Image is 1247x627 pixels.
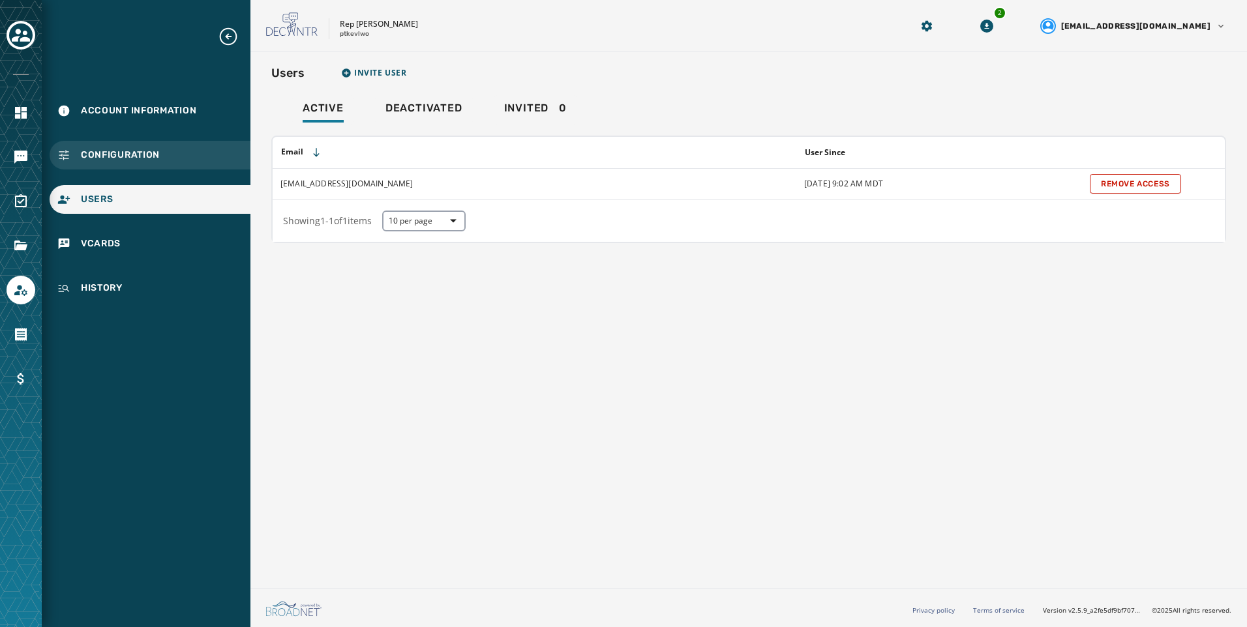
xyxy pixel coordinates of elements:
[800,142,850,163] button: Sort by [object Object]
[81,149,160,162] span: Configuration
[1061,21,1210,31] span: [EMAIL_ADDRESS][DOMAIN_NAME]
[50,96,250,125] a: Navigate to Account Information
[50,141,250,169] a: Navigate to Configuration
[340,19,418,29] p: Rep [PERSON_NAME]
[7,364,35,393] a: Navigate to Billing
[375,95,473,125] a: Deactivated
[336,63,412,83] button: Invite User
[276,141,327,163] button: Sort by [object Object]
[912,605,955,615] a: Privacy policy
[7,231,35,260] a: Navigate to Files
[973,605,1025,615] a: Terms of service
[915,14,939,38] button: Manage global settings
[7,276,35,304] a: Navigate to Account
[1068,605,1141,615] span: v2.5.9_a2fe5df9bf7071e1522954d516a80c78c649093f
[340,29,369,39] p: ptkevlwo
[1090,174,1181,194] button: Remove Access
[81,282,123,295] span: History
[494,95,577,125] a: Invited0
[7,98,35,127] a: Navigate to Home
[975,14,999,38] button: Download Menu
[354,68,407,78] span: Invite User
[1035,13,1231,39] button: User settings
[7,21,35,50] button: Toggle account select drawer
[389,216,459,226] span: 10 per page
[7,187,35,216] a: Navigate to Surveys
[504,102,567,123] div: 0
[382,211,466,231] button: 10 per page
[385,102,462,115] span: Deactivated
[50,185,250,214] a: Navigate to Users
[81,104,196,117] span: Account Information
[50,274,250,302] a: Navigate to History
[283,214,372,227] span: Showing 1 - 1 of 1 items
[81,193,113,206] span: Users
[1152,605,1231,615] span: © 2025 All rights reserved.
[50,229,250,258] a: Navigate to vCards
[81,237,121,250] span: vCards
[303,102,344,115] span: Active
[7,320,35,349] a: Navigate to Orders
[292,95,354,125] a: Active
[1101,179,1170,189] span: Remove Access
[993,7,1006,20] div: 2
[7,143,35,171] a: Navigate to Messaging
[218,26,249,47] button: Expand sub nav menu
[1043,605,1141,615] span: Version
[271,64,305,82] h2: Users
[273,168,796,199] td: [EMAIL_ADDRESS][DOMAIN_NAME]
[1085,149,1096,159] button: Sort by [object Object]
[504,102,549,115] span: Invited
[804,178,883,189] span: [DATE] 9:02 AM MDT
